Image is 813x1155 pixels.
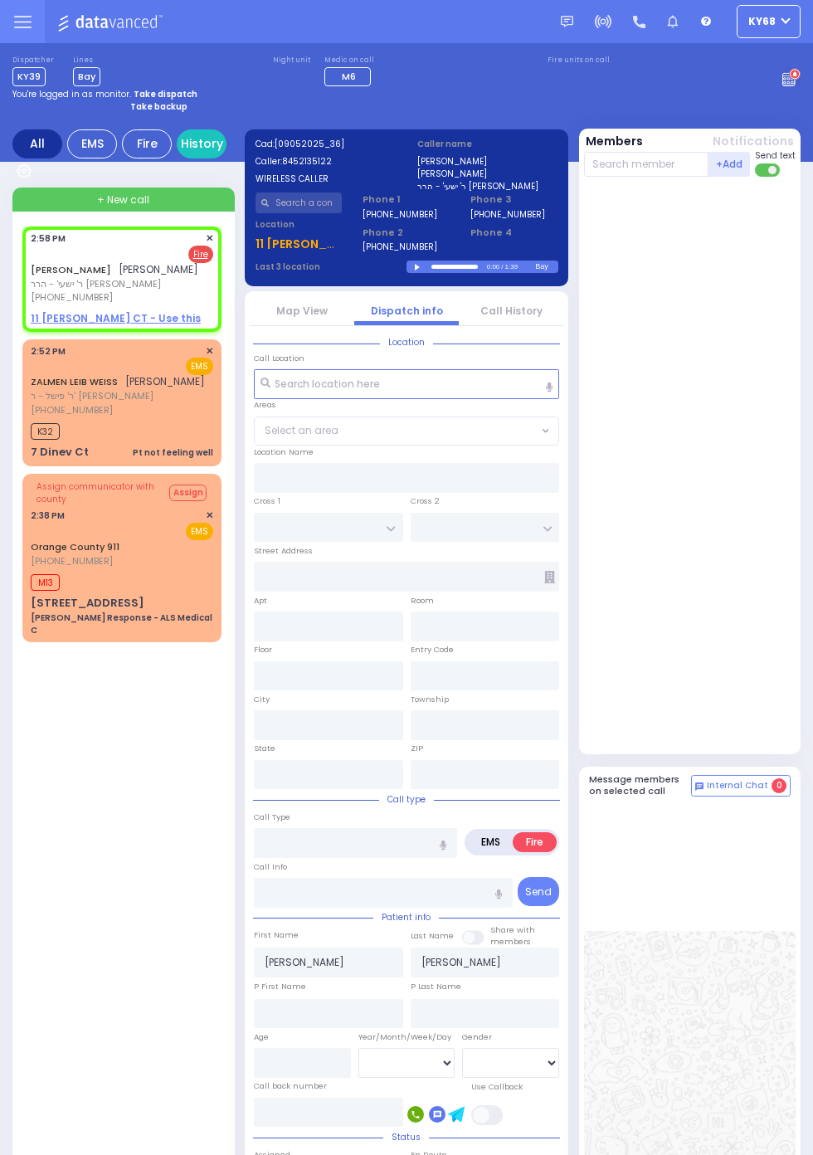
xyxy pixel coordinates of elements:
[256,138,397,150] label: Cad:
[12,67,46,86] span: KY39
[31,423,60,440] span: K32
[12,56,54,66] label: Dispatcher
[206,509,213,523] span: ✕
[470,192,557,207] span: Phone 3
[471,1081,523,1093] label: Use Callback
[561,16,573,28] img: message.svg
[256,173,397,185] label: WIRELESS CALLER
[691,775,791,797] button: Internal Chat 0
[12,88,131,100] span: You're logged in as monitor.
[256,261,407,273] label: Last 3 location
[254,811,290,823] label: Call Type
[177,129,226,158] a: History
[586,133,643,150] button: Members
[31,444,89,461] div: 7 Dinev Ct
[411,743,423,754] label: ZIP
[133,446,213,459] div: Pt not feeling well
[254,981,306,992] label: P First Name
[254,694,270,705] label: City
[417,138,558,150] label: Caller name
[31,554,113,568] span: [PHONE_NUMBER]
[755,162,781,178] label: Turn off text
[12,129,62,158] div: All
[535,261,557,273] div: Bay
[417,180,558,192] label: ר' ישעי' - הרר [PERSON_NAME]
[254,1080,327,1092] label: Call back number
[584,152,709,177] input: Search member
[500,257,504,276] div: /
[470,226,557,240] span: Phone 4
[470,208,545,221] label: [PHONE_NUMBER]
[417,155,558,168] label: [PERSON_NAME]
[276,304,328,318] a: Map View
[31,574,60,591] span: M13
[256,218,343,231] label: Location
[383,1131,429,1143] span: Status
[363,208,437,221] label: [PHONE_NUMBER]
[265,423,338,438] span: Select an area
[486,257,501,276] div: 0:00
[363,192,450,207] span: Phone 1
[119,262,198,276] span: [PERSON_NAME]
[713,133,794,150] button: Notifications
[31,277,198,291] span: ר' ישעי' - הרר [PERSON_NAME]
[363,226,450,240] span: Phone 2
[380,336,433,348] span: Location
[772,778,786,793] span: 0
[122,129,172,158] div: Fire
[256,236,445,252] u: 11 [PERSON_NAME] CT - Use this
[206,231,213,246] span: ✕
[363,241,437,253] label: [PHONE_NUMBER]
[254,353,304,364] label: Call Location
[256,155,397,168] label: Caller:
[125,374,205,388] span: [PERSON_NAME]
[589,774,692,796] h5: Message members on selected call
[518,877,559,906] button: Send
[748,14,776,29] span: ky68
[134,88,197,100] strong: Take dispatch
[97,192,149,207] span: + New call
[480,304,543,318] a: Call History
[254,1031,269,1043] label: Age
[130,100,187,113] strong: Take backup
[411,595,434,607] label: Room
[411,495,440,507] label: Cross 2
[462,1031,492,1043] label: Gender
[31,540,119,553] a: Orange County 911
[544,571,555,583] span: Other building occupants
[31,232,66,245] span: 2:58 PM
[31,612,213,636] div: [PERSON_NAME] Response - ALS Medical C
[254,369,559,399] input: Search location here
[273,56,310,66] label: Night unit
[193,248,208,261] u: Fire
[254,545,313,557] label: Street Address
[708,152,750,177] button: +Add
[254,644,272,655] label: Floor
[31,375,118,388] a: ZALMEN LEIB WEISS
[707,780,768,792] span: Internal Chat
[57,12,168,32] img: Logo
[31,263,111,276] a: [PERSON_NAME]
[282,155,332,168] span: 8452135122
[695,782,703,791] img: comment-alt.png
[411,930,454,942] label: Last Name
[254,929,299,941] label: First Name
[31,311,201,325] u: 11 [PERSON_NAME] CT - Use this
[31,389,205,403] span: ר' פישל - ר' [PERSON_NAME]
[254,495,280,507] label: Cross 1
[254,446,314,458] label: Location Name
[31,290,113,304] span: [PHONE_NUMBER]
[513,832,557,852] label: Fire
[31,403,113,417] span: [PHONE_NUMBER]
[417,168,558,180] label: [PERSON_NAME]
[254,595,267,607] label: Apt
[254,399,276,411] label: Areas
[411,694,449,705] label: Township
[411,981,461,992] label: P Last Name
[324,56,376,66] label: Medic on call
[504,257,519,276] div: 1:39
[186,358,213,375] span: EMS
[379,793,434,806] span: Call type
[31,509,65,522] span: 2:38 PM
[737,5,801,38] button: ky68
